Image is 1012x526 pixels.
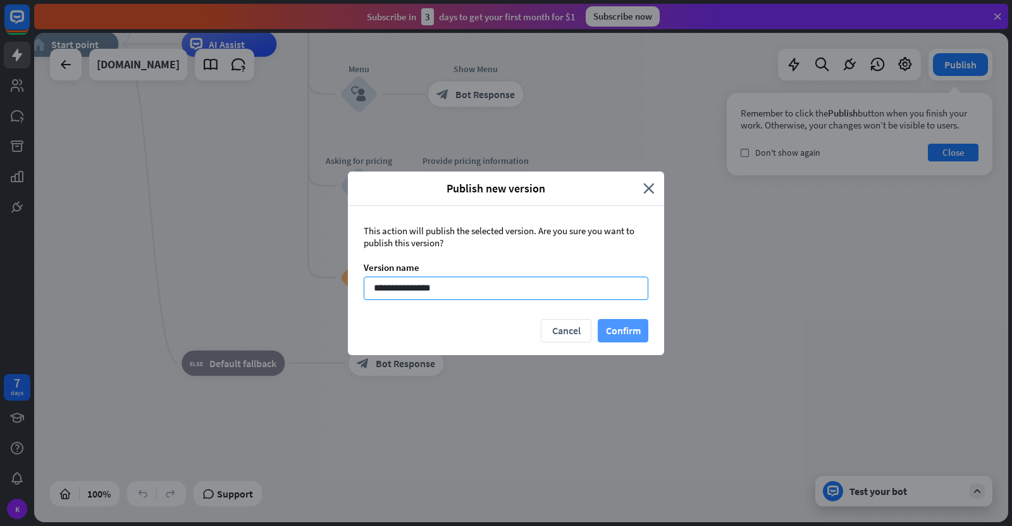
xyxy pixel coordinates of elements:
div: Version name [364,261,648,273]
i: close [643,181,655,196]
button: Confirm [598,319,648,342]
button: Open LiveChat chat widget [10,5,48,43]
span: Publish new version [357,181,634,196]
button: Cancel [541,319,591,342]
div: This action will publish the selected version. Are you sure you want to publish this version? [364,225,648,249]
